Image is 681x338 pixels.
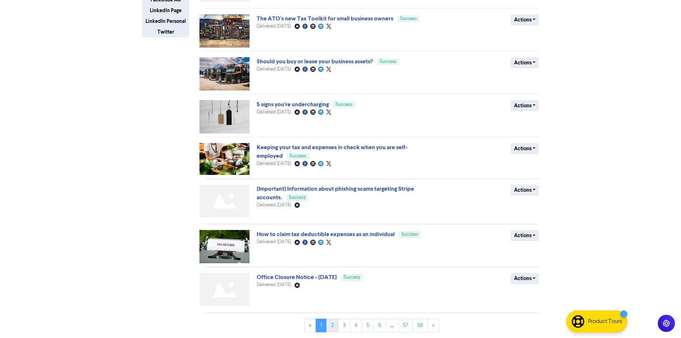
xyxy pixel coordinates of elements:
span: Success [401,232,418,237]
button: Actions [511,185,539,196]
button: Twitter [142,26,189,38]
img: image_1755731278292.jpg [199,143,250,175]
a: Keeping your tax and expenses in check when you are self-employed [257,144,408,160]
button: Actions [511,57,539,68]
a: » [428,319,439,332]
span: Delivered [DATE] [257,283,291,287]
span: Success [344,275,360,280]
button: Actions [511,273,539,284]
a: 5 signs you’re undercharging [257,101,329,108]
a: Office Closure Notice - [DATE] [257,274,337,281]
img: image_1754981623541.jpg [199,230,250,263]
span: Delivered [DATE] [257,110,291,114]
a: Page 57 [398,319,413,332]
a: Page 1 is your current page [316,319,327,332]
iframe: Chat Widget [645,304,681,338]
a: How to claim tax deductible expenses as an individual [257,231,395,238]
span: Delivered [DATE] [257,24,291,29]
span: Success [289,195,306,200]
a: The ATO's new Tax Toolkit for small business owners [257,15,393,22]
span: Success [290,154,306,158]
button: Actions [511,14,539,25]
a: Page 58 [413,319,428,332]
button: Actions [511,230,539,241]
img: Not found [199,185,250,218]
span: Success [380,59,396,64]
img: image_1757296751857.jpg [199,14,250,48]
span: Success [400,16,417,21]
button: Actions [511,143,539,154]
a: Should you buy or lease your business assets? [257,58,373,65]
img: image_1756093022547.jpg [199,100,250,133]
img: Not found [199,273,250,306]
span: Delivered [DATE] [257,203,291,207]
button: LinkedIn Personal [142,16,189,27]
span: Success [336,102,352,107]
a: Page 4 [350,319,362,332]
a: Page 2 [326,319,339,332]
button: LinkedIn Page [142,5,189,16]
img: image_1756942131230.jpg [199,57,250,90]
span: Delivered [DATE] [257,67,291,72]
span: Delivered [DATE] [257,161,291,166]
a: [Important] Information about phishing scams targeting Stripe accounts. [257,185,414,201]
span: Delivered [DATE] [257,240,291,244]
a: Page 3 [338,319,350,332]
a: Page 6 [374,319,386,332]
a: Page 5 [362,319,374,332]
button: Actions [511,100,539,111]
